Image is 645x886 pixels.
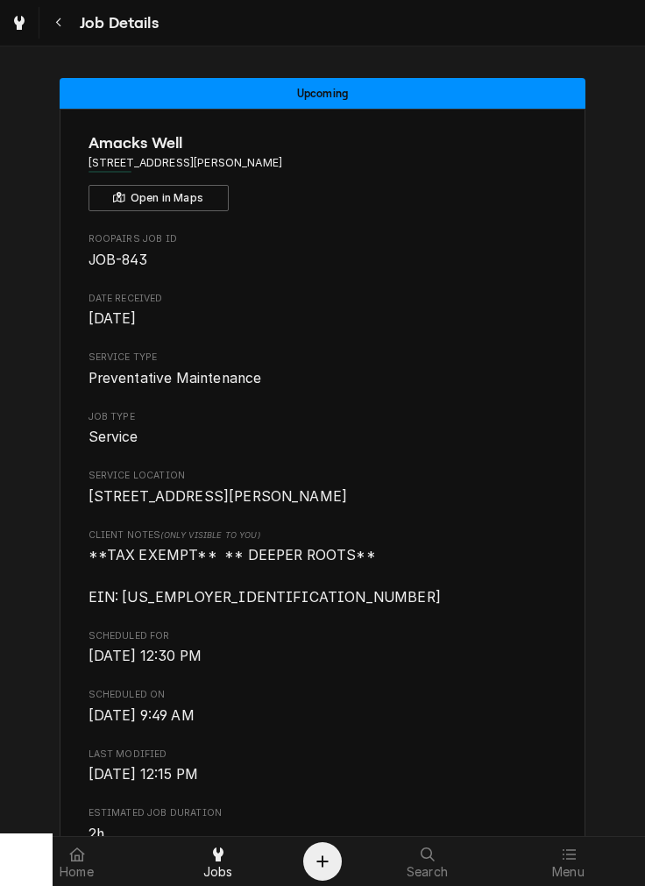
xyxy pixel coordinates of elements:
span: [object Object] [89,545,557,607]
a: Search [358,840,497,882]
span: Upcoming [297,88,348,99]
span: Search [407,865,448,879]
span: Estimated Job Duration [89,824,557,845]
div: Scheduled For [89,629,557,667]
span: [DATE] 12:30 PM [89,648,202,664]
span: Roopairs Job ID [89,250,557,271]
span: Job Type [89,427,557,448]
span: 2h [89,826,104,842]
button: Navigate back [43,7,74,39]
span: Menu [552,865,585,879]
span: Scheduled For [89,646,557,667]
span: [DATE] [89,310,137,327]
span: Job Details [74,11,159,35]
div: Job Type [89,410,557,448]
span: Client Notes [89,528,557,542]
span: [DATE] 9:49 AM [89,707,195,724]
span: Service [89,429,138,445]
a: Jobs [148,840,287,882]
span: (Only Visible to You) [160,530,259,540]
span: Service Location [89,469,557,483]
div: Status [60,78,585,109]
div: Date Received [89,292,557,330]
span: Scheduled For [89,629,557,643]
span: Home [60,865,94,879]
span: Scheduled On [89,688,557,702]
a: Go to Jobs [4,7,35,39]
span: Scheduled On [89,705,557,727]
span: Roopairs Job ID [89,232,557,246]
span: Date Received [89,292,557,306]
span: [STREET_ADDRESS][PERSON_NAME] [89,488,348,505]
span: Service Type [89,351,557,365]
span: Jobs [203,865,233,879]
span: Estimated Job Duration [89,806,557,820]
div: [object Object] [89,528,557,607]
span: Address [89,155,557,171]
span: JOB-843 [89,252,148,268]
span: Preventative Maintenance [89,370,262,386]
div: Roopairs Job ID [89,232,557,270]
a: Menu [499,840,638,882]
a: Home [7,840,146,882]
button: Create Object [303,842,342,881]
span: Service Location [89,486,557,507]
div: Service Type [89,351,557,388]
button: Open in Maps [89,185,229,211]
div: Service Location [89,469,557,507]
span: Job Type [89,410,557,424]
span: Name [89,131,557,155]
span: Last Modified [89,764,557,785]
span: Last Modified [89,748,557,762]
div: Client Information [89,131,557,211]
span: Date Received [89,308,557,330]
span: [DATE] 12:15 PM [89,766,198,783]
span: Service Type [89,368,557,389]
div: Scheduled On [89,688,557,726]
div: Last Modified [89,748,557,785]
span: **TAX EXEMPT** ** DEEPER ROOTS** EIN: [US_EMPLOYER_IDENTIFICATION_NUMBER] [89,547,441,605]
div: Estimated Job Duration [89,806,557,844]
